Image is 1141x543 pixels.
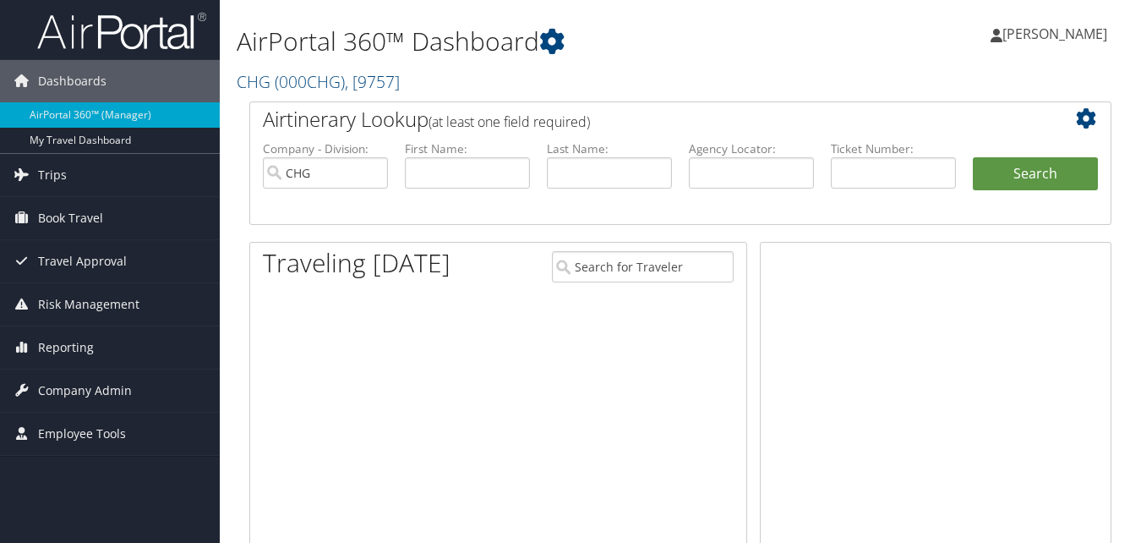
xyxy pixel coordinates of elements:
[237,24,828,59] h1: AirPortal 360™ Dashboard
[1002,25,1107,43] span: [PERSON_NAME]
[689,140,814,157] label: Agency Locator:
[38,240,127,282] span: Travel Approval
[345,70,400,93] span: , [ 9757 ]
[991,8,1124,59] a: [PERSON_NAME]
[38,154,67,196] span: Trips
[552,251,733,282] input: Search for Traveler
[973,157,1098,191] button: Search
[38,60,106,102] span: Dashboards
[38,197,103,239] span: Book Travel
[831,140,956,157] label: Ticket Number:
[237,70,400,93] a: CHG
[38,283,139,326] span: Risk Management
[275,70,345,93] span: ( 000CHG )
[405,140,530,157] label: First Name:
[38,326,94,369] span: Reporting
[38,413,126,455] span: Employee Tools
[547,140,672,157] label: Last Name:
[429,112,590,131] span: (at least one field required)
[37,11,206,51] img: airportal-logo.png
[263,105,1026,134] h2: Airtinerary Lookup
[263,245,450,281] h1: Traveling [DATE]
[263,140,388,157] label: Company - Division:
[38,370,132,412] span: Company Admin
